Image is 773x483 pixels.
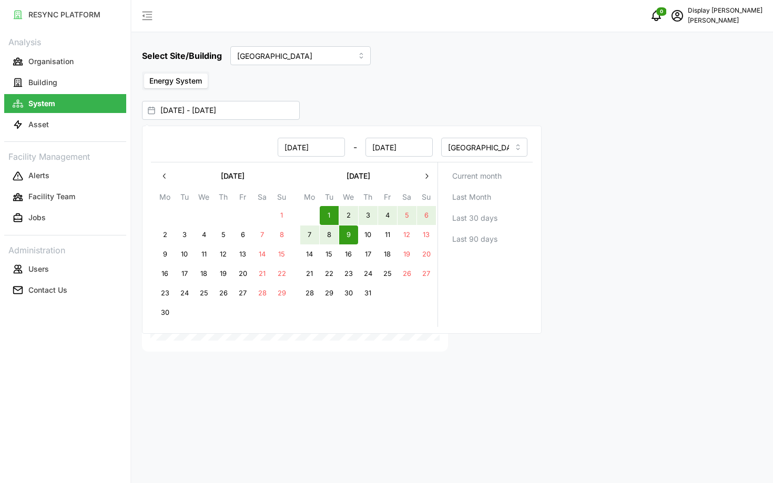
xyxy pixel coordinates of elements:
[175,245,194,264] button: 10 June 2025
[398,264,416,283] button: 26 July 2025
[4,242,126,257] p: Administration
[300,225,319,244] button: 7 July 2025
[398,225,416,244] button: 12 July 2025
[359,284,378,303] button: 31 July 2025
[175,225,194,244] button: 3 June 2025
[252,191,272,206] th: Sa
[149,76,202,85] span: Energy System
[4,208,126,229] a: Jobs
[28,56,74,67] p: Organisation
[155,191,175,206] th: Mo
[156,284,175,303] button: 23 June 2025
[4,187,126,208] a: Facility Team
[359,264,378,283] button: 24 July 2025
[4,72,126,93] a: Building
[442,209,529,228] button: Last 30 days
[272,284,291,303] button: 29 June 2025
[4,93,126,114] a: System
[397,191,416,206] th: Sa
[320,284,339,303] button: 29 July 2025
[4,51,126,72] a: Organisation
[214,284,233,303] button: 26 June 2025
[194,191,213,206] th: We
[667,5,688,26] button: schedule
[359,225,378,244] button: 10 July 2025
[272,191,291,206] th: Su
[4,94,126,113] button: System
[175,191,194,206] th: Tu
[378,191,397,206] th: Fr
[28,285,67,295] p: Contact Us
[214,245,233,264] button: 12 June 2025
[4,259,126,280] a: Users
[320,225,339,244] button: 8 July 2025
[28,119,49,130] p: Asset
[156,303,175,322] button: 30 June 2025
[339,264,358,283] button: 23 July 2025
[174,167,291,186] button: [DATE]
[156,138,433,157] div: -
[300,191,319,206] th: Mo
[233,284,252,303] button: 27 June 2025
[319,191,339,206] th: Tu
[4,114,126,135] a: Asset
[320,206,339,225] button: 1 July 2025
[300,264,319,283] button: 21 July 2025
[339,206,358,225] button: 2 July 2025
[4,166,126,187] a: Alerts
[4,115,126,134] button: Asset
[142,49,222,62] h5: Select Site/Building
[214,225,233,244] button: 5 June 2025
[452,230,497,248] span: Last 90 days
[378,264,397,283] button: 25 July 2025
[175,264,194,283] button: 17 June 2025
[156,264,175,283] button: 16 June 2025
[378,245,397,264] button: 18 July 2025
[4,73,126,92] button: Building
[213,191,233,206] th: Th
[233,245,252,264] button: 13 June 2025
[4,167,126,186] button: Alerts
[378,225,397,244] button: 11 July 2025
[195,284,213,303] button: 25 June 2025
[195,264,213,283] button: 18 June 2025
[442,167,529,186] button: Current month
[339,284,358,303] button: 30 July 2025
[442,230,529,249] button: Last 90 days
[253,245,272,264] button: 14 June 2025
[359,245,378,264] button: 17 July 2025
[4,5,126,24] button: RESYNC PLATFORM
[4,34,126,49] p: Analysis
[339,245,358,264] button: 16 July 2025
[358,191,378,206] th: Th
[300,245,319,264] button: 14 July 2025
[233,191,252,206] th: Fr
[195,245,213,264] button: 11 June 2025
[417,264,436,283] button: 27 July 2025
[233,264,252,283] button: 20 June 2025
[359,206,378,225] button: 3 July 2025
[272,206,291,225] button: 1 June 2025
[4,4,126,25] a: RESYNC PLATFORM
[4,281,126,300] button: Contact Us
[417,206,436,225] button: 6 July 2025
[300,284,319,303] button: 28 July 2025
[156,245,175,264] button: 9 June 2025
[28,9,100,20] p: RESYNC PLATFORM
[4,260,126,279] button: Users
[28,170,49,181] p: Alerts
[452,167,502,185] span: Current month
[398,206,416,225] button: 5 July 2025
[417,245,436,264] button: 20 July 2025
[253,284,272,303] button: 28 June 2025
[4,188,126,207] button: Facility Team
[442,188,529,207] button: Last Month
[300,167,417,186] button: [DATE]
[4,280,126,301] a: Contact Us
[233,225,252,244] button: 6 June 2025
[452,188,491,206] span: Last Month
[646,5,667,26] button: notifications
[156,225,175,244] button: 2 June 2025
[28,77,57,88] p: Building
[339,225,358,244] button: 9 July 2025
